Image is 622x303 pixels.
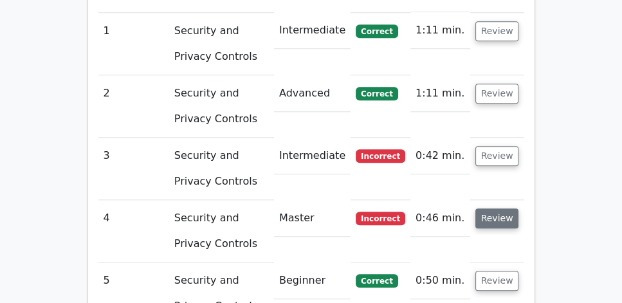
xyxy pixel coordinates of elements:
td: 3 [98,138,169,200]
button: Review [475,84,519,104]
button: Review [475,21,519,41]
td: Security and Privacy Controls [169,12,274,75]
td: Security and Privacy Controls [169,138,274,200]
td: 1:11 min. [410,75,470,112]
td: 4 [98,200,169,262]
td: Beginner [274,262,351,299]
td: 0:42 min. [410,138,470,174]
td: 1:11 min. [410,12,470,49]
td: 1 [98,12,169,75]
td: Intermediate [274,12,351,49]
span: Correct [356,274,398,287]
button: Review [475,271,519,291]
td: 2 [98,75,169,138]
td: Security and Privacy Controls [169,75,274,138]
td: Intermediate [274,138,351,174]
td: 0:50 min. [410,262,470,299]
td: Advanced [274,75,351,112]
span: Correct [356,24,398,37]
span: Incorrect [356,149,405,162]
span: Correct [356,87,398,100]
td: 0:46 min. [410,200,470,237]
button: Review [475,146,519,166]
button: Review [475,208,519,228]
span: Incorrect [356,212,405,225]
td: Master [274,200,351,237]
td: Security and Privacy Controls [169,200,274,262]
